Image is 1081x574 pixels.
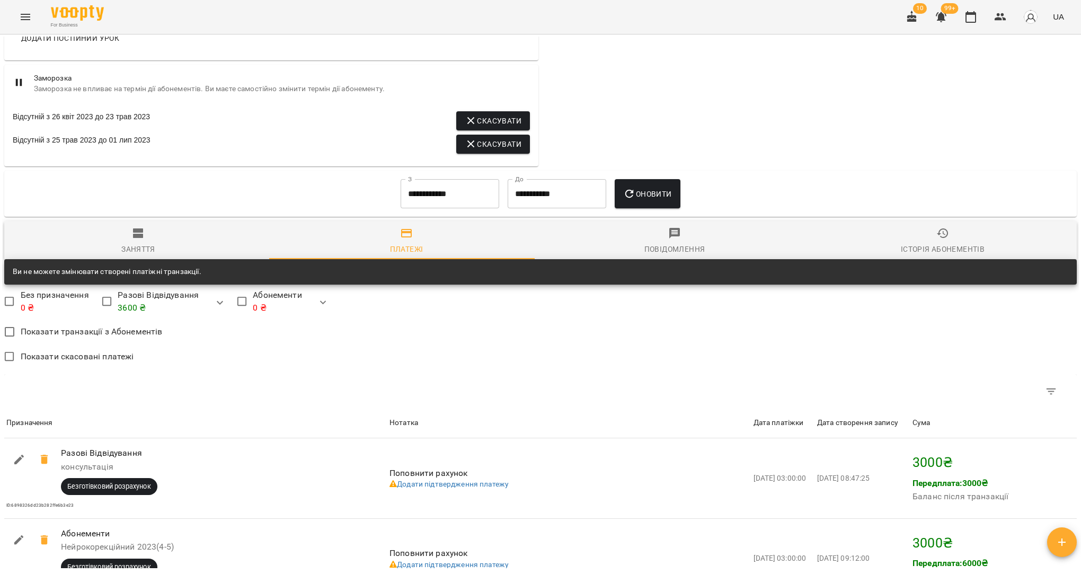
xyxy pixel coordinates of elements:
[644,243,705,255] div: Повідомлення
[912,417,931,429] div: Сума
[389,417,418,429] div: Sort
[817,554,870,562] span: [DATE] 09:12:00
[389,468,468,478] span: Поповнити рахунок
[912,533,1075,553] p: 3000 ₴
[61,482,157,491] span: Безготівковий розрахунок
[389,480,509,488] a: Додати підтвердження платежу
[6,417,53,429] div: Sort
[61,562,157,572] span: Безготівковий розрахунок
[21,350,134,363] span: Показати скасовані платежі
[6,503,74,508] span: ID: 6898326dd23b282ffe6b3e23
[21,289,89,314] span: Без призначення
[17,29,123,48] button: Додати постійний урок
[32,447,57,472] span: 3000₴ Скасувати транзакцію?
[13,111,150,130] div: Відсутній з 26 квіт 2023 до 23 трав 2023
[754,417,804,429] div: Дата платіжки
[34,73,530,84] span: Заморозка
[21,32,119,45] span: Додати постійний урок
[615,179,680,209] button: Оновити
[456,135,530,154] button: Скасувати
[4,374,1077,408] div: Table Toolbar
[465,138,521,151] span: Скасувати
[32,527,57,553] span: 3000₴ Скасувати транзакцію?
[901,243,985,255] div: Історія абонементів
[61,527,312,540] p: Абонементи
[817,417,898,429] div: Дата створення запису
[912,489,1008,504] h6: Баланс після транзакції
[817,417,908,429] span: Дата створення запису
[34,84,530,94] span: Заморозка не впливає на термін дії абонементів. Ви маєте самостійно змінити термін дії абонементу.
[253,302,302,314] p: 0 ₴
[912,477,1008,490] p: Передплата: 3000 ₴
[754,417,813,429] span: Дата платіжки
[118,289,199,314] span: Разові Відвідування
[6,417,53,429] div: Призначення
[465,114,521,127] span: Скасувати
[6,417,385,429] span: Призначення
[61,460,312,474] h6: консультація
[121,243,155,255] div: Заняття
[912,417,931,429] div: Sort
[61,540,312,554] h6: Нейрокорекційний 2023(4-5)
[13,4,38,30] button: Menu
[912,557,1008,570] p: Передплата: 6000 ₴
[389,417,418,429] div: Нотатка
[13,262,201,281] div: Ви не можете змінювати створені платіжні транзакції.
[941,3,959,14] span: 99+
[1053,11,1064,22] span: UA
[817,417,898,429] div: Sort
[1049,7,1068,27] button: UA
[913,3,927,14] span: 10
[51,5,104,21] img: Voopty Logo
[389,548,468,558] span: Поповнити рахунок
[623,188,671,200] span: Оновити
[389,417,749,429] span: Нотатка
[389,560,509,569] a: Додати підтвердження платежу
[754,474,806,482] span: [DATE] 03:00:00
[912,417,1075,429] span: Сума
[390,243,423,255] div: Платежі
[51,22,104,29] span: For Business
[21,302,89,314] p: 0 ₴
[456,111,530,130] button: Скасувати
[912,453,1075,473] p: 3000 ₴
[1039,379,1064,404] button: Фільтр
[817,474,870,482] span: [DATE] 08:47:25
[253,289,302,314] span: Абонементи
[118,302,199,314] p: 3600 ₴
[21,325,163,338] span: Показати транзакції з Абонементів
[754,554,806,562] span: [DATE] 03:00:00
[13,135,150,154] div: Відсутній з 25 трав 2023 до 01 лип 2023
[1023,10,1038,24] img: avatar_s.png
[61,447,312,460] p: Разові Відвідування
